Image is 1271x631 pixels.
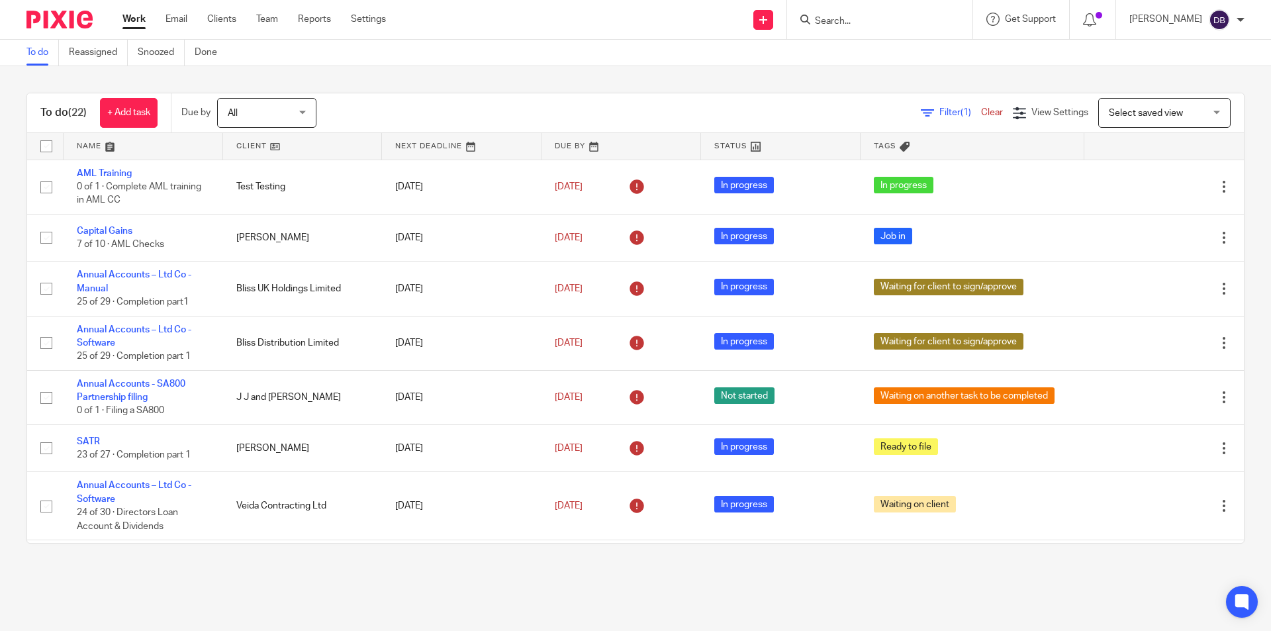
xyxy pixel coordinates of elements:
[26,11,93,28] img: Pixie
[382,370,541,424] td: [DATE]
[298,13,331,26] a: Reports
[714,387,775,404] span: Not started
[77,270,191,293] a: Annual Accounts – Ltd Co - Manual
[100,98,158,128] a: + Add task
[382,316,541,370] td: [DATE]
[77,226,132,236] a: Capital Gains
[555,338,583,348] span: [DATE]
[77,379,185,402] a: Annual Accounts - SA800 Partnership filing
[382,472,541,540] td: [DATE]
[874,177,933,193] span: In progress
[228,109,238,118] span: All
[77,508,178,531] span: 24 of 30 · Directors Loan Account & Dividends
[77,437,100,446] a: SATR
[1031,108,1088,117] span: View Settings
[874,496,956,512] span: Waiting on client
[77,182,201,205] span: 0 of 1 · Complete AML training in AML CC
[714,496,774,512] span: In progress
[555,233,583,242] span: [DATE]
[77,450,191,460] span: 23 of 27 · Completion part 1
[814,16,933,28] input: Search
[874,228,912,244] span: Job in
[223,425,383,472] td: [PERSON_NAME]
[714,333,774,350] span: In progress
[1209,9,1230,30] img: svg%3E
[256,13,278,26] a: Team
[939,108,981,117] span: Filter
[181,106,211,119] p: Due by
[874,142,896,150] span: Tags
[1109,109,1183,118] span: Select saved view
[40,106,87,120] h1: To do
[714,228,774,244] span: In progress
[138,40,185,66] a: Snoozed
[714,279,774,295] span: In progress
[714,177,774,193] span: In progress
[223,472,383,540] td: Veida Contracting Ltd
[382,214,541,261] td: [DATE]
[555,393,583,402] span: [DATE]
[195,40,227,66] a: Done
[223,262,383,316] td: Bliss UK Holdings Limited
[223,540,383,595] td: [PERSON_NAME]
[382,262,541,316] td: [DATE]
[874,333,1023,350] span: Waiting for client to sign/approve
[981,108,1003,117] a: Clear
[223,316,383,370] td: Bliss Distribution Limited
[68,107,87,118] span: (22)
[26,40,59,66] a: To do
[555,182,583,191] span: [DATE]
[555,284,583,293] span: [DATE]
[165,13,187,26] a: Email
[555,501,583,510] span: [DATE]
[1005,15,1056,24] span: Get Support
[874,279,1023,295] span: Waiting for client to sign/approve
[122,13,146,26] a: Work
[1129,13,1202,26] p: [PERSON_NAME]
[555,444,583,453] span: [DATE]
[382,425,541,472] td: [DATE]
[77,325,191,348] a: Annual Accounts – Ltd Co - Software
[223,370,383,424] td: J J and [PERSON_NAME]
[77,169,132,178] a: AML Training
[77,481,191,503] a: Annual Accounts – Ltd Co - Software
[874,438,938,455] span: Ready to file
[223,160,383,214] td: Test Testing
[714,438,774,455] span: In progress
[382,160,541,214] td: [DATE]
[77,297,189,307] span: 25 of 29 · Completion part1
[69,40,128,66] a: Reassigned
[223,214,383,261] td: [PERSON_NAME]
[207,13,236,26] a: Clients
[351,13,386,26] a: Settings
[874,387,1055,404] span: Waiting on another task to be completed
[77,407,164,416] span: 0 of 1 · Filing a SA800
[382,540,541,595] td: [DATE]
[77,352,191,361] span: 25 of 29 · Completion part 1
[77,240,164,249] span: 7 of 10 · AML Checks
[961,108,971,117] span: (1)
